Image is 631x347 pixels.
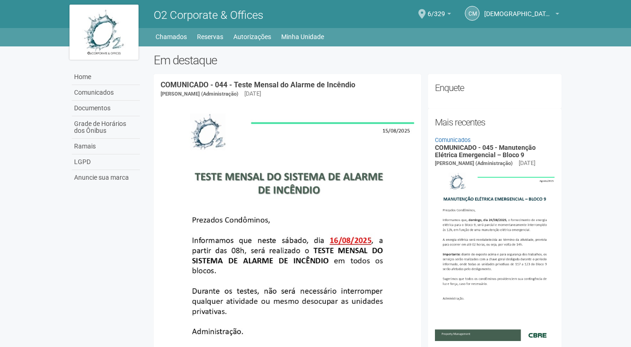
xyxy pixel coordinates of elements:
div: [DATE] [519,159,535,167]
div: [DATE] [244,90,261,98]
a: Reservas [197,30,223,43]
span: 6/329 [428,1,445,17]
a: Home [72,69,140,85]
a: COMUNICADO - 044 - Teste Mensal do Alarme de Incêndio [161,80,355,89]
a: Ramais [72,139,140,154]
span: Cristiane Moncao da Costa Souza [484,1,553,17]
h2: Em destaque [154,53,562,67]
a: Anuncie sua marca [72,170,140,185]
h2: Mais recentes [435,115,555,129]
a: Autorizações [233,30,271,43]
a: Comunicados [72,85,140,101]
a: Grade de Horários dos Ônibus [72,116,140,139]
a: CM [465,6,480,21]
a: COMUNICADO - 045 - Manutenção Elétrica Emergencial – Bloco 9 [435,144,536,158]
span: [PERSON_NAME] (Administração) [435,160,513,166]
a: LGPD [72,154,140,170]
a: Chamados [156,30,187,43]
a: Minha Unidade [281,30,324,43]
a: Comunicados [435,137,471,143]
span: [PERSON_NAME] (Administração) [161,91,238,97]
a: Documentos [72,101,140,116]
a: [DEMOGRAPHIC_DATA][PERSON_NAME] [484,11,559,19]
h2: Enquete [435,81,555,95]
span: O2 Corporate & Offices [154,9,263,22]
img: COMUNICADO%20-%20045%20-%20Manuten%C3%A7%C3%A3o%20El%C3%A9trica%20Emergencial%20%E2%80%93%20Bloco... [435,168,555,341]
a: 6/329 [428,11,451,19]
img: logo.jpg [69,5,139,60]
